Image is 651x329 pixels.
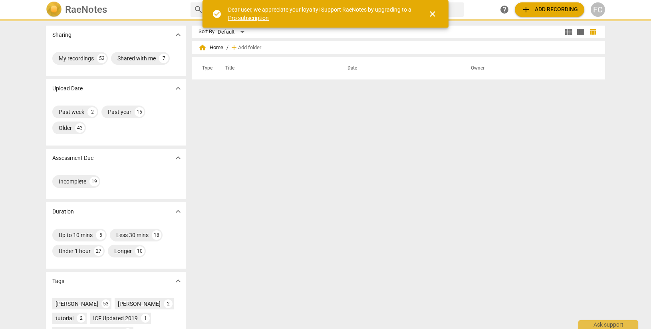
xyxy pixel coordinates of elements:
span: add [230,44,238,52]
div: [PERSON_NAME] [56,300,98,308]
button: Show more [172,152,184,164]
span: / [226,45,228,51]
div: 15 [135,107,144,117]
div: 27 [94,246,103,256]
div: 2 [164,299,173,308]
button: Show more [172,205,184,217]
p: Assessment Due [52,154,93,162]
span: table_chart [589,28,597,36]
div: 53 [97,54,107,63]
button: Show more [172,275,184,287]
p: Upload Date [52,84,83,93]
span: Add folder [238,45,261,51]
h2: RaeNotes [65,4,107,15]
div: Less 30 mins [116,231,149,239]
div: 1 [141,314,150,323]
div: Older [59,124,72,132]
span: expand_more [173,30,183,40]
th: Owner [461,57,597,80]
button: Upload [515,2,584,17]
div: Past year [108,108,131,116]
div: ICF Updated 2019 [93,314,138,322]
span: Home [198,44,223,52]
div: Ask support [578,320,638,329]
div: Up to 10 mins [59,231,93,239]
div: Longer [114,247,132,255]
a: LogoRaeNotes [46,2,184,18]
div: Past week [59,108,84,116]
th: Type [196,57,216,80]
button: Tile view [563,26,575,38]
th: Title [216,57,338,80]
p: Duration [52,207,74,216]
button: Table view [587,26,599,38]
div: 2 [77,314,85,323]
a: Pro subscription [228,15,269,21]
div: 19 [89,177,99,186]
div: 10 [135,246,145,256]
div: 43 [75,123,85,133]
span: Add recording [521,5,578,14]
span: view_module [564,27,574,37]
button: FC [591,2,605,17]
span: expand_more [173,207,183,216]
span: add [521,5,531,14]
div: 18 [152,230,161,240]
span: close [428,9,437,19]
button: Close [423,4,442,24]
button: Show more [172,82,184,94]
p: Sharing [52,31,71,39]
span: check_circle [212,9,222,19]
div: 7 [159,54,169,63]
div: 2 [87,107,97,117]
div: 5 [96,230,105,240]
div: Under 1 hour [59,247,91,255]
a: Help [497,2,512,17]
span: search [194,5,203,14]
div: tutorial [56,314,73,322]
div: Default [218,26,247,38]
p: Tags [52,277,64,285]
span: view_list [576,27,586,37]
div: Incomplete [59,177,86,185]
div: Sort By [198,29,214,35]
div: My recordings [59,54,94,62]
div: [PERSON_NAME] [118,300,161,308]
button: List view [575,26,587,38]
th: Date [338,57,461,80]
div: Shared with me [117,54,156,62]
span: home [198,44,206,52]
span: expand_more [173,84,183,93]
span: expand_more [173,153,183,163]
button: Show more [172,29,184,41]
div: Dear user, we appreciate your loyalty! Support RaeNotes by upgrading to a [228,6,413,22]
img: Logo [46,2,62,18]
div: 53 [101,299,110,308]
span: expand_more [173,276,183,286]
span: help [500,5,509,14]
